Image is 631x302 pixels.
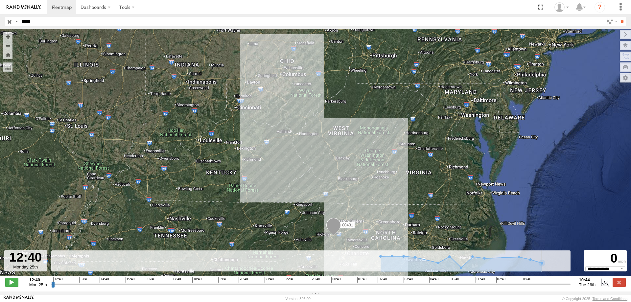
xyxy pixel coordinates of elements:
[146,277,155,283] span: 16:40
[476,277,485,283] span: 06:40
[285,277,294,283] span: 22:40
[3,62,12,72] label: Measure
[218,277,227,283] span: 19:40
[172,277,181,283] span: 17:40
[265,277,274,283] span: 21:40
[286,297,311,301] div: Version: 306.00
[239,277,248,283] span: 20:40
[595,2,605,12] i: ?
[14,17,19,26] label: Search Query
[496,277,505,283] span: 07:40
[29,282,47,287] span: Mon 25th Aug 2025
[29,277,47,282] strong: 12:40
[7,5,41,10] img: rand-logo.svg
[429,277,438,283] span: 04:40
[522,277,531,283] span: 08:40
[4,295,34,302] a: Visit our Website
[604,17,618,26] label: Search Filter Options
[450,277,459,283] span: 05:40
[620,73,631,82] label: Map Settings
[100,277,109,283] span: 14:40
[357,277,366,283] span: 01:40
[5,278,18,287] label: Play/Stop
[579,277,596,282] strong: 10:44
[552,2,571,12] div: Zack Abernathy
[562,297,627,301] div: © Copyright 2025 -
[404,277,413,283] span: 03:40
[378,277,387,283] span: 02:40
[331,277,340,283] span: 00:40
[192,277,201,283] span: 18:40
[311,277,320,283] span: 23:40
[3,41,12,50] button: Zoom out
[585,251,626,266] div: 0
[126,277,135,283] span: 15:40
[3,50,12,59] button: Zoom Home
[342,223,353,227] span: 80431
[579,282,596,287] span: Tue 26th Aug 2025
[3,32,12,41] button: Zoom in
[613,278,626,287] label: Close
[53,277,62,283] span: 12:40
[79,277,88,283] span: 13:40
[593,297,627,301] a: Terms and Conditions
